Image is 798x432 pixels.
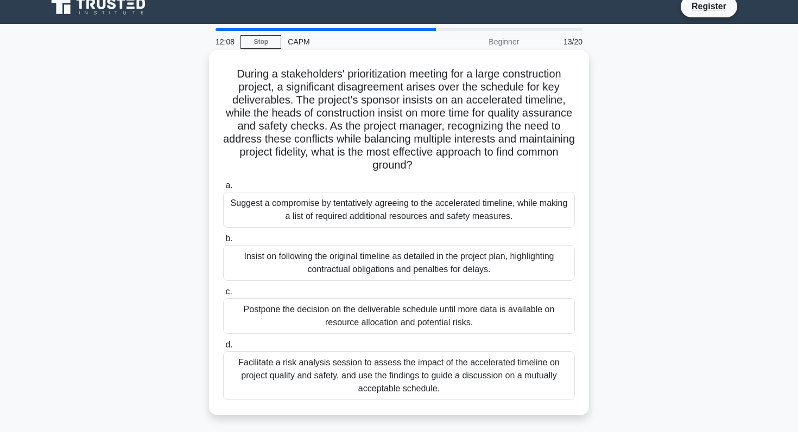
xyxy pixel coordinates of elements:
div: 12:08 [209,31,240,53]
span: a. [225,180,232,190]
span: c. [225,287,232,296]
h5: During a stakeholders' prioritization meeting for a large construction project, a significant dis... [222,67,576,172]
div: Facilitate a risk analysis session to assess the impact of the accelerated timeline on project qu... [223,351,575,400]
div: CAPM [281,31,430,53]
span: d. [225,340,232,349]
div: 13/20 [525,31,589,53]
a: Stop [240,35,281,49]
div: Suggest a compromise by tentatively agreeing to the accelerated timeline, while making a list of ... [223,192,575,228]
div: Postpone the decision on the deliverable schedule until more data is available on resource alloca... [223,298,575,334]
div: Insist on following the original timeline as detailed in the project plan, highlighting contractu... [223,245,575,281]
span: b. [225,234,232,243]
div: Beginner [430,31,525,53]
